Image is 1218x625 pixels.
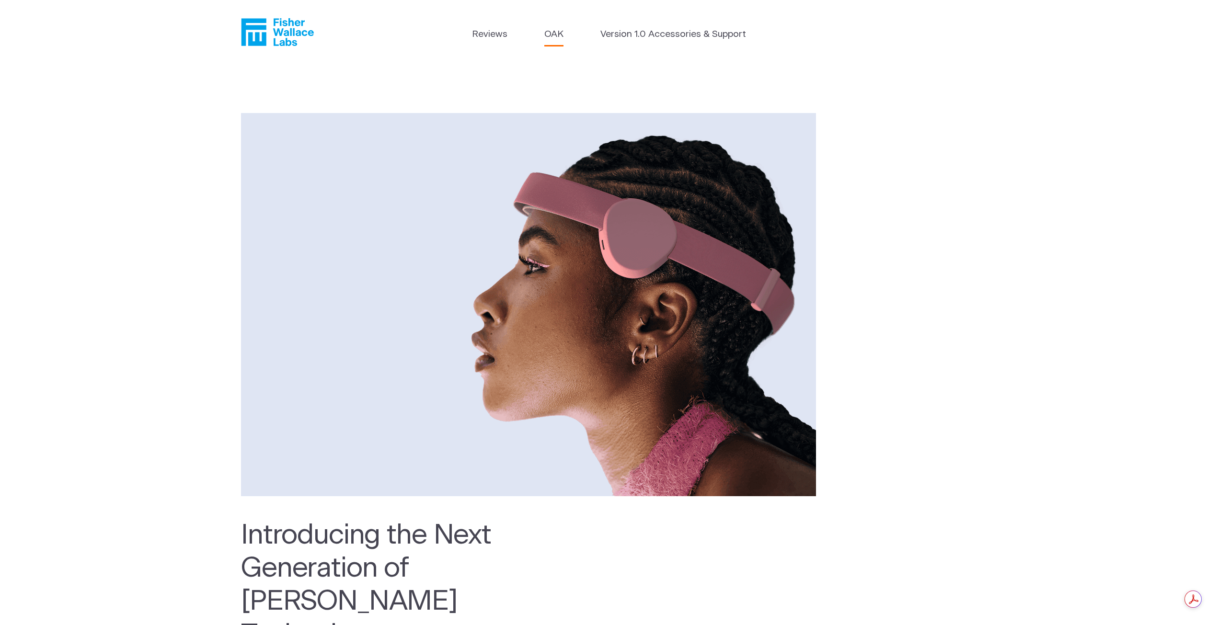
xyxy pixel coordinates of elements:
[472,28,507,42] a: Reviews
[241,113,816,496] img: woman_oak_pink.png
[544,28,563,42] a: OAK
[241,18,314,46] a: Fisher Wallace
[600,28,746,42] a: Version 1.0 Accessories & Support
